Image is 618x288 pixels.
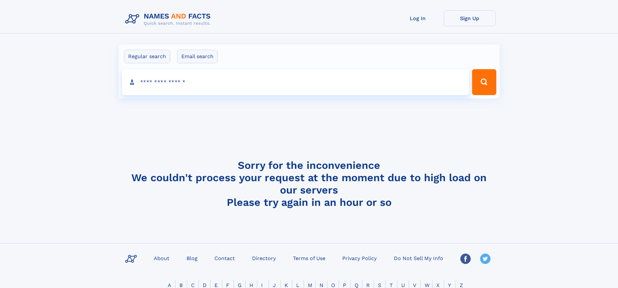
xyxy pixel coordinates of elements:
label: Email search [177,50,218,63]
input: search input [122,69,469,95]
a: About [151,253,172,263]
a: Contact [212,253,237,263]
h4: Sorry for the inconvenience We couldn't process your request at the moment due to high load on ou... [123,159,496,208]
img: Facebook [460,254,471,264]
a: Terms of Use [290,253,328,263]
a: Sign Up [444,10,496,26]
button: Search Button [472,69,496,95]
img: Twitter [480,254,491,264]
img: Logo Names and Facts [123,10,216,28]
a: Privacy Policy [340,253,379,263]
label: Regular search [124,50,170,63]
a: Log In [392,10,444,26]
a: Directory [249,253,278,263]
a: Blog [184,253,200,263]
a: Do Not Sell My Info [391,253,446,263]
